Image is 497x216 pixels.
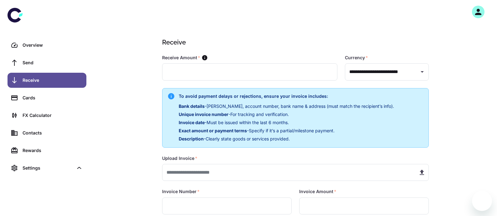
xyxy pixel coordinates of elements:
[418,67,427,76] button: Open
[23,59,83,66] div: Send
[8,90,86,105] a: Cards
[345,55,368,61] label: Currency
[162,155,197,161] label: Upload Invoice
[23,77,83,84] div: Receive
[23,129,83,136] div: Contacts
[179,119,394,126] p: - Must be issued within the last 6 months.
[8,55,86,70] a: Send
[472,191,492,211] iframe: Button to launch messaging window
[23,94,83,101] div: Cards
[23,42,83,49] div: Overview
[299,188,336,195] label: Invoice Amount
[162,38,426,47] h1: Receive
[179,120,205,125] span: Invoice date
[8,143,86,158] a: Rewards
[23,147,83,154] div: Rewards
[162,188,200,195] label: Invoice Number
[179,103,205,109] span: Bank details
[179,111,394,118] p: - For tracking and verification.
[8,38,86,53] a: Overview
[8,108,86,123] a: FX Calculator
[179,103,394,110] p: - [PERSON_NAME], account number, bank name & address (must match the recipient’s info).
[23,112,83,119] div: FX Calculator
[179,112,228,117] span: Unique invoice number
[179,93,394,100] h6: To avoid payment delays or rejections, ensure your invoice includes:
[179,135,394,142] p: - Clearly state goods or services provided.
[23,165,73,171] div: Settings
[162,55,200,61] label: Receive Amount
[179,136,204,141] span: Description
[179,127,394,134] p: - Specify if it’s a partial/milestone payment.
[8,125,86,140] a: Contacts
[8,161,86,176] div: Settings
[179,128,247,133] span: Exact amount or payment terms
[8,73,86,88] a: Receive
